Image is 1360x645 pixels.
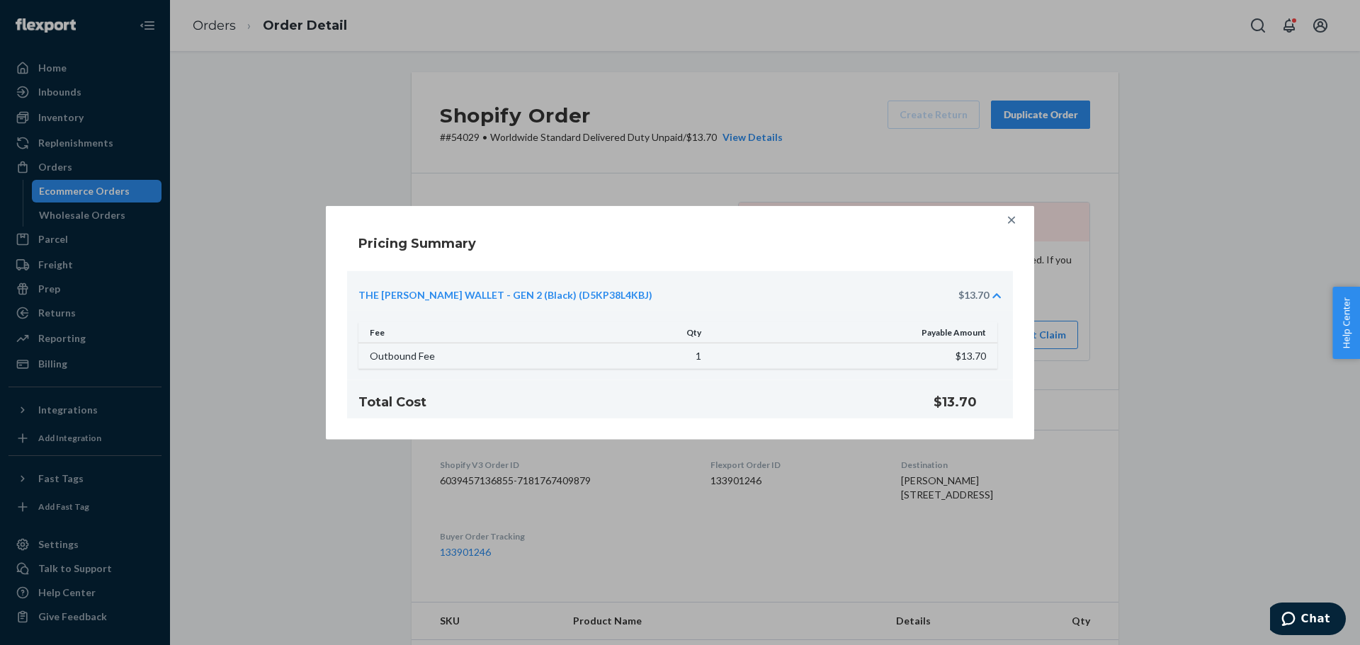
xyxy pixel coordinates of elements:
th: Payable Amount [710,321,997,343]
th: Fee [358,321,582,343]
h4: $13.70 [934,393,1002,411]
td: 1 [582,343,710,369]
td: Outbound Fee [358,343,582,369]
th: Qty [582,321,710,343]
h4: Total Cost [358,393,900,411]
span: Chat [31,10,60,23]
td: $13.70 [710,343,997,369]
h4: Pricing Summary [358,234,476,252]
a: THE [PERSON_NAME] WALLET - GEN 2 (Black) (D5KP38L4KBJ) [358,287,652,302]
div: $13.70 [958,287,989,302]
